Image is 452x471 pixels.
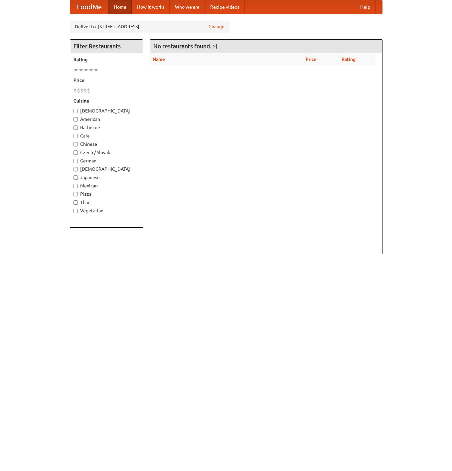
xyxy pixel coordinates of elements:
[74,132,139,139] label: Cafe
[74,182,139,189] label: Mexican
[74,125,78,130] input: Barbecue
[74,167,78,171] input: [DEMOGRAPHIC_DATA]
[77,87,80,94] li: $
[74,149,139,156] label: Czech / Slovak
[74,116,139,122] label: American
[170,0,205,14] a: Who we are
[74,98,139,104] h5: Cuisine
[78,66,83,74] li: ★
[74,124,139,131] label: Barbecue
[74,77,139,84] h5: Price
[74,166,139,172] label: [DEMOGRAPHIC_DATA]
[342,57,356,62] a: Rating
[74,66,78,74] li: ★
[153,43,218,49] ng-pluralize: No restaurants found. :-(
[80,87,83,94] li: $
[74,150,78,155] input: Czech / Slovak
[74,134,78,138] input: Cafe
[74,87,77,94] li: $
[209,23,225,30] a: Change
[306,57,317,62] a: Price
[74,175,78,180] input: Japanese
[83,66,88,74] li: ★
[74,207,139,214] label: Vegetarian
[74,108,139,114] label: [DEMOGRAPHIC_DATA]
[205,0,245,14] a: Recipe videos
[70,21,229,33] div: Deliver to: [STREET_ADDRESS]
[74,142,78,146] input: Chinese
[87,87,90,94] li: $
[93,66,98,74] li: ★
[70,0,108,14] a: FoodMe
[74,56,139,63] h5: Rating
[74,184,78,188] input: Mexican
[74,199,139,206] label: Thai
[132,0,170,14] a: How it works
[74,157,139,164] label: German
[108,0,132,14] a: Home
[88,66,93,74] li: ★
[74,117,78,121] input: American
[74,159,78,163] input: German
[74,209,78,213] input: Vegetarian
[83,87,87,94] li: $
[70,40,143,53] h4: Filter Restaurants
[74,192,78,196] input: Pizza
[74,141,139,147] label: Chinese
[74,109,78,113] input: [DEMOGRAPHIC_DATA]
[74,200,78,205] input: Thai
[153,57,165,62] a: Name
[74,191,139,197] label: Pizza
[355,0,376,14] a: Help
[74,174,139,181] label: Japanese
